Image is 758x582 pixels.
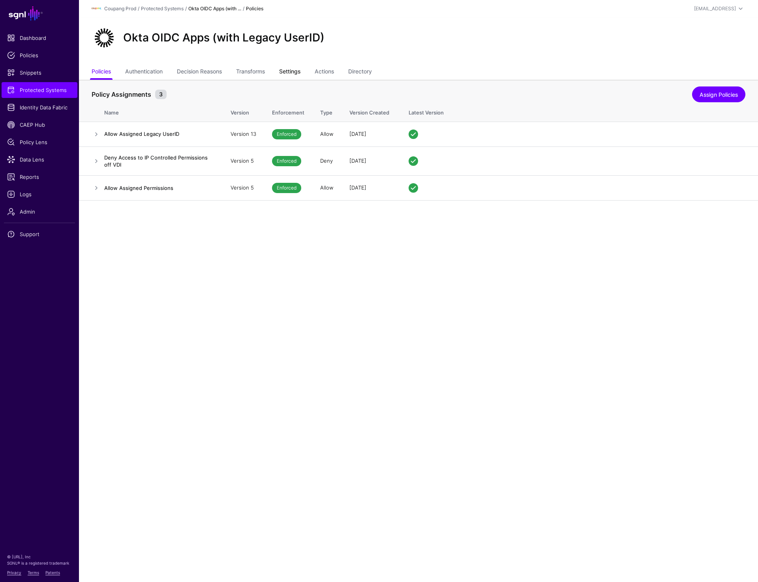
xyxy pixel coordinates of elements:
span: Enforced [272,183,301,193]
strong: Policies [246,6,263,11]
img: svg+xml;base64,PHN2ZyB3aWR0aD0iNjQiIGhlaWdodD0iNjQiIHZpZXdCb3g9IjAgMCA2NCA2NCIgZmlsbD0ibm9uZSIgeG... [92,25,117,51]
span: Policy Lens [7,138,72,146]
p: © [URL], Inc [7,554,72,560]
span: [DATE] [349,184,366,191]
a: Authentication [125,65,163,80]
span: Identity Data Fabric [7,103,72,111]
a: Privacy [7,570,21,575]
span: CAEP Hub [7,121,72,129]
span: [DATE] [349,131,366,137]
span: Enforced [272,129,301,139]
a: Policies [2,47,77,63]
div: / [136,5,141,12]
a: Protected Systems [2,82,77,98]
div: / [241,5,246,12]
a: Logs [2,186,77,202]
a: Admin [2,204,77,220]
small: 3 [155,90,167,99]
span: Enforced [272,156,301,166]
h4: Deny Access to IP Controlled Permissions off VDI [104,154,215,168]
td: Allow [312,175,341,200]
a: Data Lens [2,152,77,167]
a: Patents [45,570,60,575]
td: Version 13 [223,122,264,146]
a: Transforms [236,65,265,80]
td: Allow [312,122,341,146]
span: Admin [7,208,72,216]
span: Policies [7,51,72,59]
a: Assign Policies [692,86,745,102]
a: Terms [28,570,39,575]
span: Data Lens [7,156,72,163]
a: Coupang Prod [104,6,136,11]
td: Version 5 [223,146,264,175]
span: Support [7,230,72,238]
a: SGNL [5,5,74,22]
th: Type [312,101,341,122]
a: Directory [348,65,372,80]
h4: Allow Assigned Permissions [104,184,215,191]
a: Actions [315,65,334,80]
td: Version 5 [223,175,264,200]
a: Policies [92,65,111,80]
th: Name [104,101,223,122]
img: svg+xml;base64,PHN2ZyBpZD0iTG9nbyIgeG1sbnM9Imh0dHA6Ly93d3cudzMub3JnLzIwMDAvc3ZnIiB3aWR0aD0iMTIxLj... [92,4,101,13]
div: [EMAIL_ADDRESS] [694,5,736,12]
span: Snippets [7,69,72,77]
a: CAEP Hub [2,117,77,133]
a: Reports [2,169,77,185]
a: Protected Systems [141,6,184,11]
span: Policy Assignments [90,90,153,99]
a: Policy Lens [2,134,77,150]
h4: Allow Assigned Legacy UserID [104,130,215,137]
a: Snippets [2,65,77,81]
div: / [184,5,188,12]
th: Enforcement [264,101,312,122]
td: Deny [312,146,341,175]
p: SGNL® is a registered trademark [7,560,72,566]
span: Protected Systems [7,86,72,94]
span: Logs [7,190,72,198]
span: Reports [7,173,72,181]
span: Dashboard [7,34,72,42]
strong: Okta OIDC Apps (with ... [188,6,241,11]
a: Identity Data Fabric [2,100,77,115]
a: Dashboard [2,30,77,46]
a: Settings [279,65,300,80]
th: Latest Version [401,101,758,122]
span: [DATE] [349,158,366,164]
th: Version [223,101,264,122]
th: Version Created [341,101,401,122]
h2: Okta OIDC Apps (with Legacy UserID) [123,31,325,45]
a: Decision Reasons [177,65,222,80]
